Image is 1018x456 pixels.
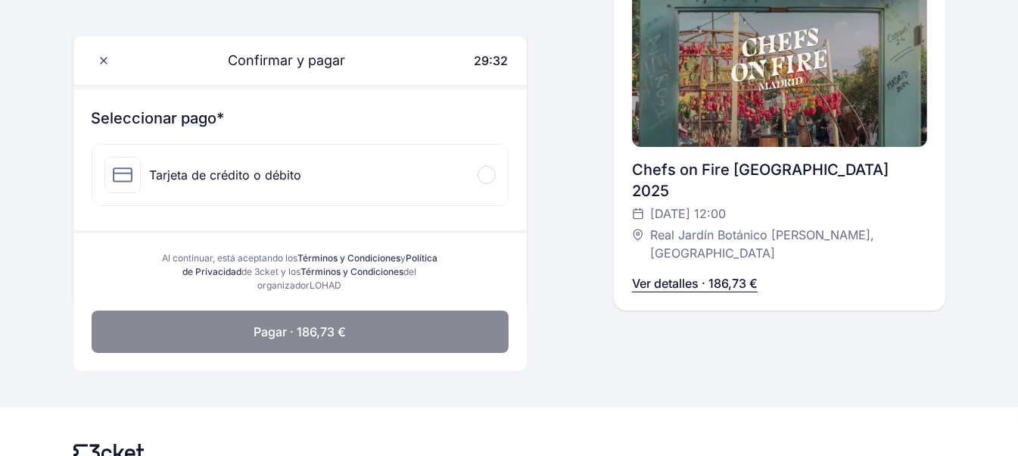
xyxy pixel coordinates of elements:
[158,251,442,292] div: Al continuar, está aceptando los y de 3cket y los del organizador
[297,252,400,264] a: Términos y Condiciones
[92,108,509,129] h3: Seleccionar pago*
[310,280,342,291] span: LOHAD
[475,53,509,68] span: 29:32
[210,50,346,71] span: Confirmar y pagar
[254,323,346,341] span: Pagar · 186,73 €
[92,311,509,353] button: Pagar · 186,73 €
[650,205,726,223] span: [DATE] 12:00
[650,226,912,262] span: Real Jardín Botánico [PERSON_NAME], [GEOGRAPHIC_DATA]
[632,274,758,292] p: Ver detalles · 186,73 €
[632,159,927,201] div: Chefs on Fire [GEOGRAPHIC_DATA] 2025
[301,266,404,277] a: Términos y Condiciones
[150,166,302,184] div: Tarjeta de crédito o débito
